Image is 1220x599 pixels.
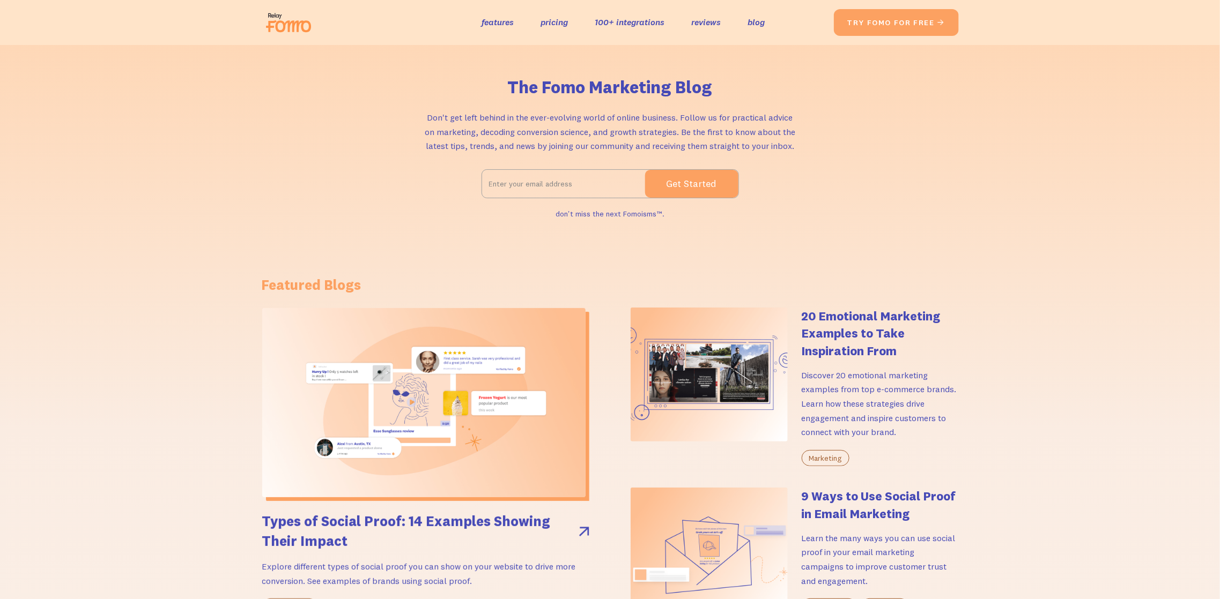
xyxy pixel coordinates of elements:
a: features [482,14,514,30]
a: reviews [691,14,721,30]
a: pricing [541,14,568,30]
a: 100+ integrations [595,14,664,30]
span:  [937,18,945,27]
a: blog [748,14,765,30]
a: try fomo for free [834,9,959,36]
